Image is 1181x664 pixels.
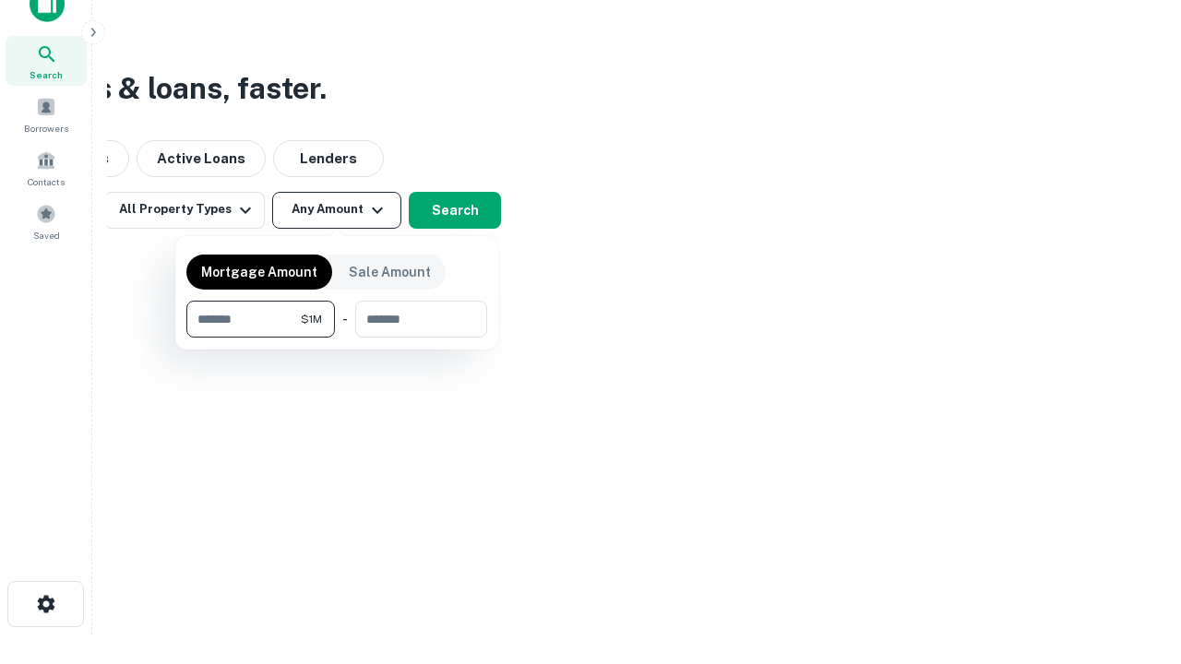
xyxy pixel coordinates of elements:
[201,262,317,282] p: Mortgage Amount
[1089,516,1181,605] iframe: Chat Widget
[342,301,348,338] div: -
[349,262,431,282] p: Sale Amount
[301,311,322,327] span: $1M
